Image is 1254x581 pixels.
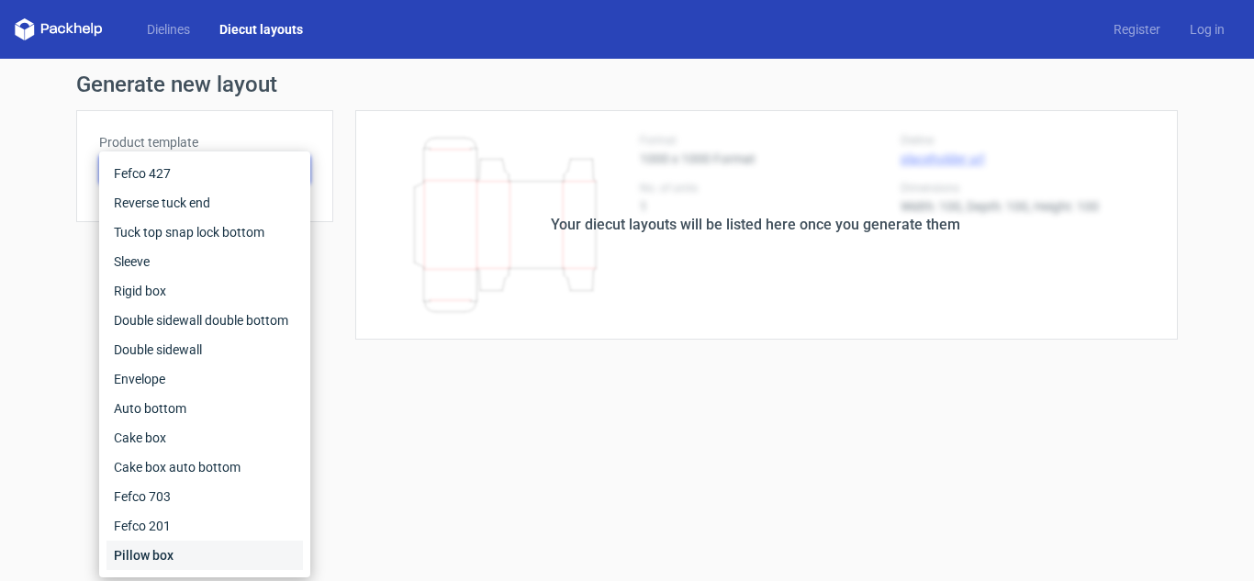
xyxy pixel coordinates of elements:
[106,453,303,482] div: Cake box auto bottom
[106,423,303,453] div: Cake box
[99,133,310,151] label: Product template
[1099,20,1175,39] a: Register
[106,247,303,276] div: Sleeve
[106,511,303,541] div: Fefco 201
[106,159,303,188] div: Fefco 427
[551,214,960,236] div: Your diecut layouts will be listed here once you generate them
[106,218,303,247] div: Tuck top snap lock bottom
[106,364,303,394] div: Envelope
[106,335,303,364] div: Double sidewall
[76,73,1178,95] h1: Generate new layout
[132,20,205,39] a: Dielines
[106,188,303,218] div: Reverse tuck end
[1175,20,1239,39] a: Log in
[106,541,303,570] div: Pillow box
[106,394,303,423] div: Auto bottom
[106,306,303,335] div: Double sidewall double bottom
[106,482,303,511] div: Fefco 703
[205,20,318,39] a: Diecut layouts
[106,276,303,306] div: Rigid box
